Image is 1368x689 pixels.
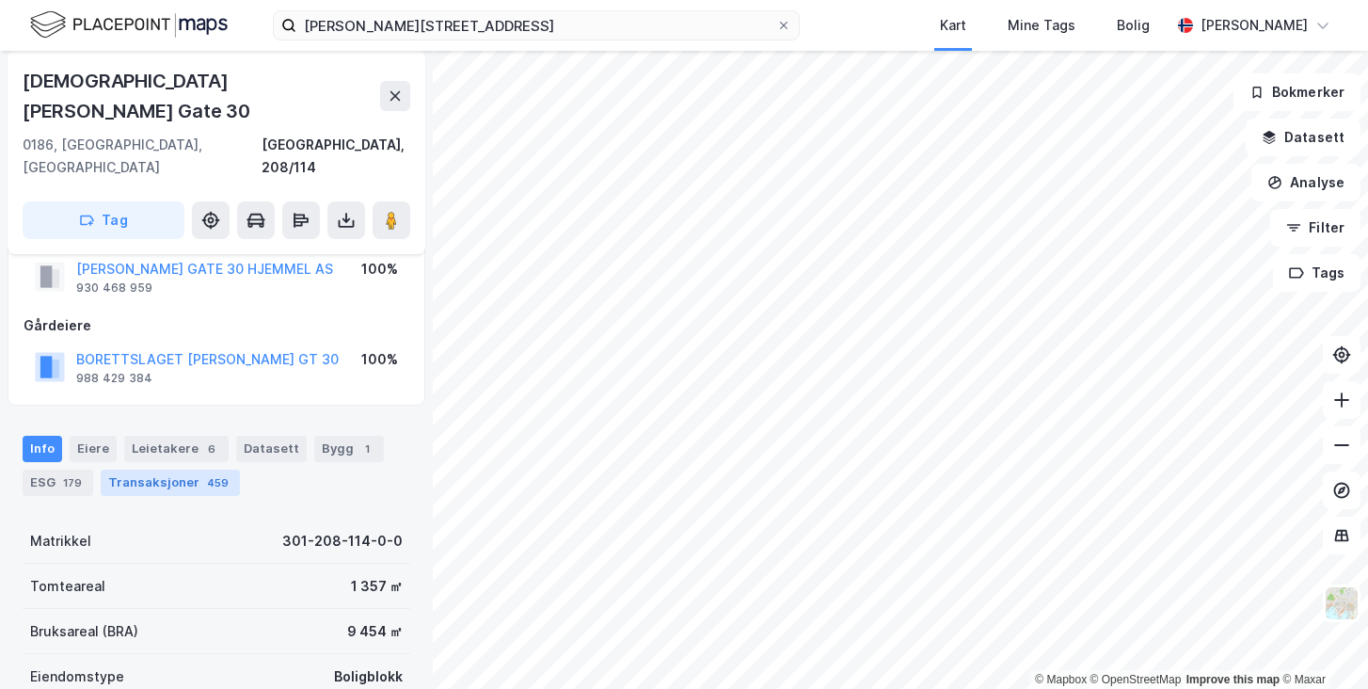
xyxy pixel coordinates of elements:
img: logo.f888ab2527a4732fd821a326f86c7f29.svg [30,8,228,41]
div: 1 357 ㎡ [351,575,403,598]
div: 179 [59,473,86,492]
div: 459 [203,473,232,492]
div: Transaksjoner [101,470,240,496]
a: Mapbox [1035,673,1087,686]
button: Tags [1273,254,1360,292]
div: [GEOGRAPHIC_DATA], 208/114 [262,134,410,179]
div: 1 [358,440,376,458]
div: Mine Tags [1008,14,1075,37]
div: 100% [361,348,398,371]
div: Eiere [70,436,117,462]
div: 988 429 384 [76,371,152,386]
a: Improve this map [1186,673,1280,686]
div: 100% [361,258,398,280]
button: Analyse [1251,164,1360,201]
input: Søk på adresse, matrikkel, gårdeiere, leietakere eller personer [296,11,776,40]
div: Bygg [314,436,384,462]
div: [PERSON_NAME] [1201,14,1308,37]
div: Tomteareal [30,575,105,598]
button: Tag [23,201,184,239]
button: Filter [1270,209,1360,247]
div: Bruksareal (BRA) [30,620,138,643]
div: Bolig [1117,14,1150,37]
div: Info [23,436,62,462]
div: Boligblokk [334,665,403,688]
button: Bokmerker [1233,73,1360,111]
div: Matrikkel [30,530,91,553]
div: 6 [202,440,221,458]
div: 9 454 ㎡ [347,620,403,643]
div: [DEMOGRAPHIC_DATA][PERSON_NAME] Gate 30 [23,66,380,126]
a: OpenStreetMap [1090,673,1182,686]
iframe: Chat Widget [1274,599,1368,689]
div: 930 468 959 [76,280,152,296]
img: Z [1324,585,1360,621]
div: ESG [23,470,93,496]
button: Datasett [1246,119,1360,156]
div: Leietakere [124,436,229,462]
div: Eiendomstype [30,665,124,688]
div: 0186, [GEOGRAPHIC_DATA], [GEOGRAPHIC_DATA] [23,134,262,179]
div: Gårdeiere [24,314,409,337]
div: 301-208-114-0-0 [282,530,403,553]
div: Datasett [236,436,307,462]
div: Kart [940,14,966,37]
